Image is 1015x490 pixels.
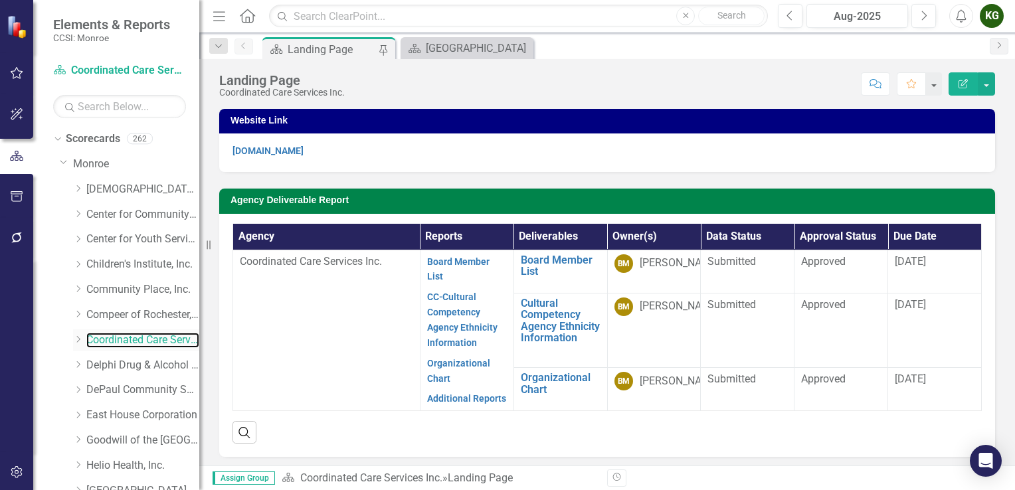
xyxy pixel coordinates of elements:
[607,250,701,293] td: Double-Click to Edit
[427,358,490,384] a: Organizational Chart
[801,298,846,311] span: Approved
[614,297,633,316] div: BM
[888,250,982,293] td: Double-Click to Edit
[86,282,199,297] a: Community Place, Inc.
[53,63,186,78] a: Coordinated Care Services Inc.
[607,293,701,368] td: Double-Click to Edit
[53,95,186,118] input: Search Below...
[794,293,888,368] td: Double-Click to Edit
[240,254,413,270] p: Coordinated Care Services Inc.
[521,372,600,395] a: Organizational Chart
[232,145,304,156] a: [DOMAIN_NAME]
[614,372,633,390] div: BM
[640,256,719,271] div: [PERSON_NAME]
[427,291,498,348] a: CC-Cultural Competency Agency Ethnicity Information
[521,254,600,278] a: Board Member List
[811,9,903,25] div: Aug-2025
[607,368,701,411] td: Double-Click to Edit
[427,393,506,404] a: Additional Reports
[86,182,199,197] a: [DEMOGRAPHIC_DATA] Charities Family & Community Services
[448,471,513,484] div: Landing Page
[420,250,513,411] td: Double-Click to Edit
[701,368,794,411] td: Double-Click to Edit
[86,458,199,473] a: Helio Health, Inc.
[794,250,888,293] td: Double-Click to Edit
[213,471,275,485] span: Assign Group
[640,374,719,389] div: [PERSON_NAME]
[513,293,607,368] td: Double-Click to Edit Right Click for Context Menu
[707,255,756,268] span: Submitted
[86,257,199,272] a: Children's Institute, Inc.
[801,255,846,268] span: Approved
[86,232,199,247] a: Center for Youth Services, Inc.
[698,7,765,25] button: Search
[282,471,597,486] div: »
[888,293,982,368] td: Double-Click to Edit
[513,250,607,293] td: Double-Click to Edit Right Click for Context Menu
[426,40,530,56] div: [GEOGRAPHIC_DATA]
[86,307,199,323] a: Compeer of Rochester, Inc.
[427,256,490,282] a: Board Member List
[895,372,926,385] span: [DATE]
[86,382,199,398] a: DePaul Community Services, lnc.
[86,333,199,348] a: Coordinated Care Services Inc.
[127,133,153,145] div: 262
[231,195,988,205] h3: Agency Deliverable Report
[53,33,170,43] small: CCSI: Monroe
[707,372,756,385] span: Submitted
[895,298,926,311] span: [DATE]
[86,408,199,423] a: East House Corporation
[300,471,442,484] a: Coordinated Care Services Inc.
[717,10,746,21] span: Search
[66,131,120,147] a: Scorecards
[801,372,846,385] span: Approved
[73,157,199,172] a: Monroe
[288,41,375,58] div: Landing Page
[707,298,756,311] span: Submitted
[513,368,607,411] td: Double-Click to Edit Right Click for Context Menu
[404,40,530,56] a: [GEOGRAPHIC_DATA]
[269,5,768,28] input: Search ClearPoint...
[970,445,1002,477] div: Open Intercom Messenger
[231,116,988,125] h3: Website Link
[806,4,908,28] button: Aug-2025
[794,368,888,411] td: Double-Click to Edit
[86,358,199,373] a: Delphi Drug & Alcohol Council
[53,17,170,33] span: Elements & Reports
[219,88,345,98] div: Coordinated Care Services Inc.
[219,73,345,88] div: Landing Page
[614,254,633,273] div: BM
[86,433,199,448] a: Goodwill of the [GEOGRAPHIC_DATA]
[701,250,794,293] td: Double-Click to Edit
[233,250,420,411] td: Double-Click to Edit
[521,297,600,344] a: Cultural Competency Agency Ethnicity Information
[888,368,982,411] td: Double-Click to Edit
[86,207,199,222] a: Center for Community Alternatives
[980,4,1004,28] button: KG
[640,299,719,314] div: [PERSON_NAME]
[895,255,926,268] span: [DATE]
[7,15,30,38] img: ClearPoint Strategy
[701,293,794,368] td: Double-Click to Edit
